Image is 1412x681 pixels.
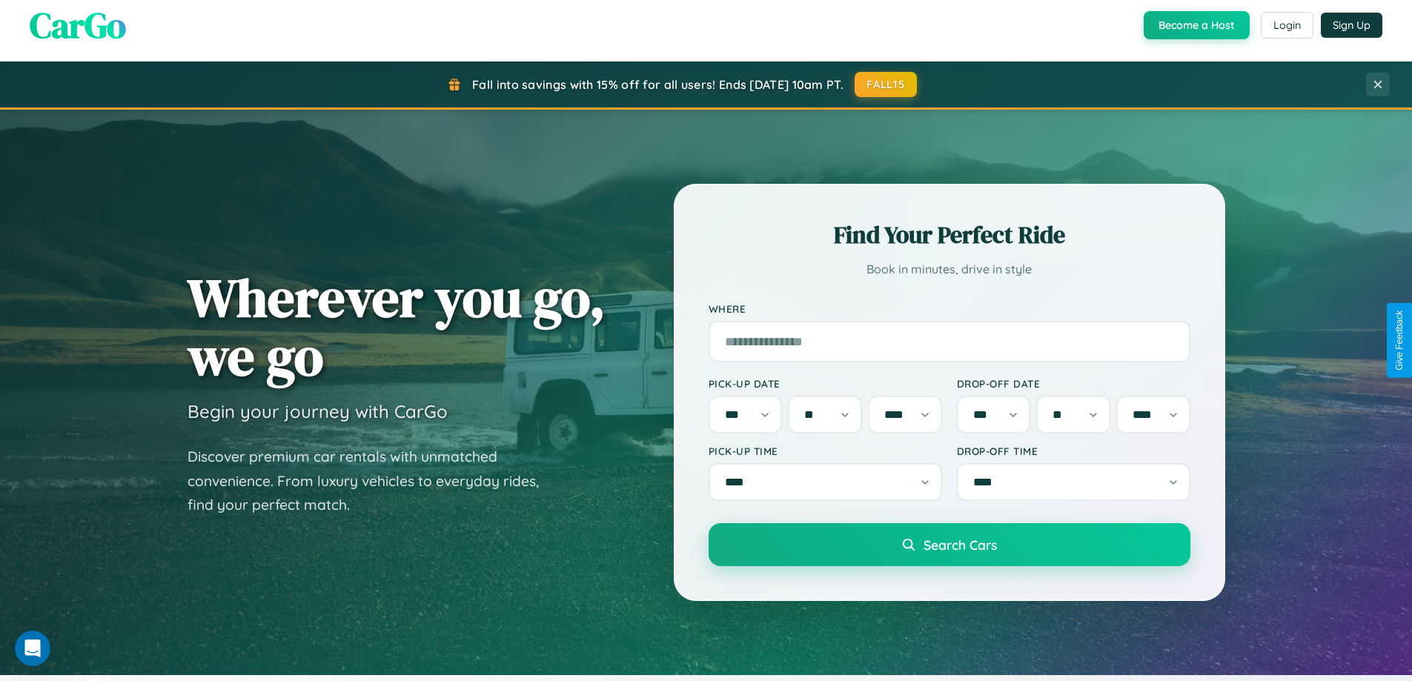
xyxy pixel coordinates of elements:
label: Drop-off Date [957,377,1190,390]
span: Search Cars [924,537,997,553]
button: Sign Up [1321,13,1382,38]
div: Give Feedback [1394,310,1405,371]
button: Search Cars [709,523,1190,566]
h2: Find Your Perfect Ride [709,219,1190,251]
label: Pick-up Time [709,445,942,457]
label: Pick-up Date [709,377,942,390]
label: Where [709,302,1190,315]
span: Fall into savings with 15% off for all users! Ends [DATE] 10am PT. [472,77,843,92]
button: Become a Host [1144,11,1250,39]
span: CarGo [30,1,126,50]
h3: Begin your journey with CarGo [188,400,448,422]
label: Drop-off Time [957,445,1190,457]
p: Discover premium car rentals with unmatched convenience. From luxury vehicles to everyday rides, ... [188,445,558,517]
p: Book in minutes, drive in style [709,259,1190,280]
button: Login [1261,12,1313,39]
button: FALL15 [855,72,917,97]
iframe: Intercom live chat [15,631,50,666]
h1: Wherever you go, we go [188,268,606,385]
